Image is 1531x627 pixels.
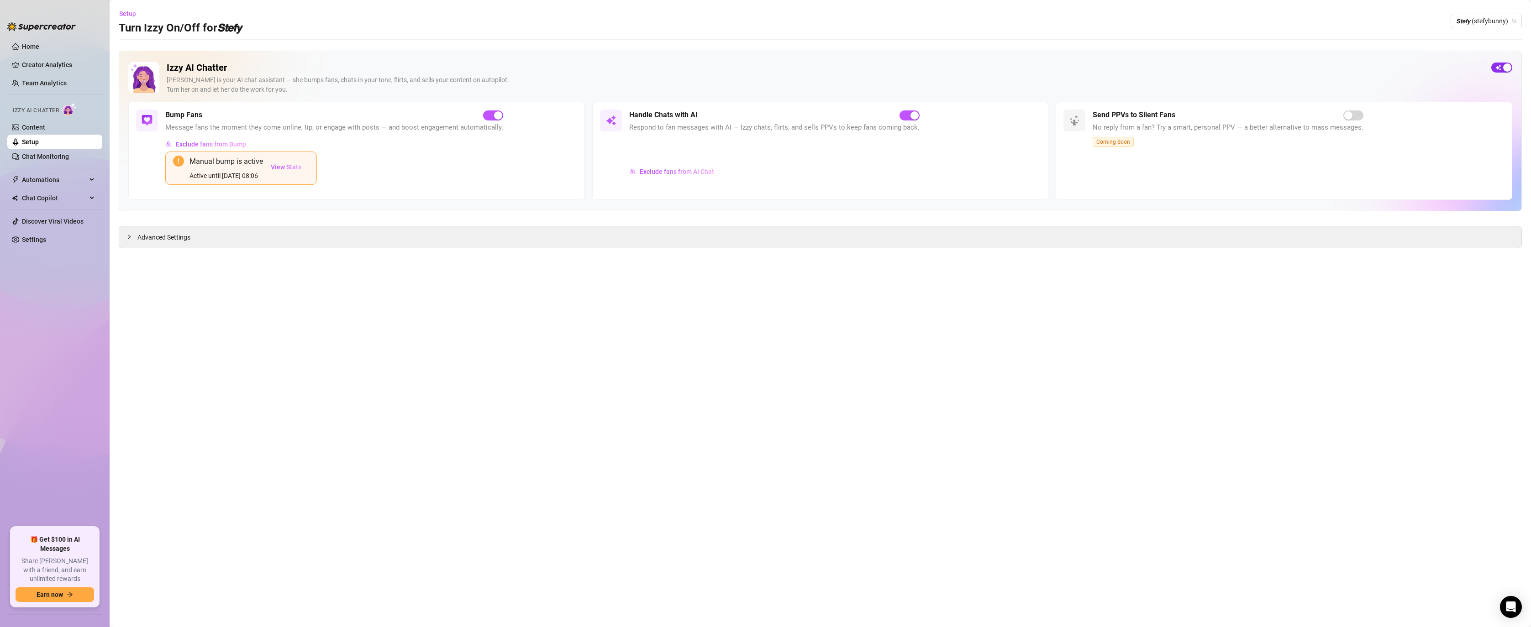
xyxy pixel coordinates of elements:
button: Earn nowarrow-right [16,587,94,602]
button: Setup [119,6,143,21]
div: Open Intercom Messenger [1500,596,1522,618]
img: svg%3e [166,141,172,147]
span: Advanced Settings [137,232,190,242]
span: arrow-right [67,591,73,598]
span: Respond to fan messages with AI — Izzy chats, flirts, and sells PPVs to keep fans coming back. [629,122,920,133]
span: View Stats [271,163,301,171]
span: Message fans the moment they come online, tip, or engage with posts — and boost engagement automa... [165,122,503,133]
div: Manual bump is active [189,156,263,167]
span: 🎁 Get $100 in AI Messages [16,535,94,553]
span: team [1511,18,1517,24]
span: exclamation-circle [173,156,184,167]
span: Setup [119,10,136,17]
a: Team Analytics [22,79,67,87]
a: Chat Monitoring [22,153,69,160]
a: Creator Analytics [22,57,95,72]
button: Exclude fans from Bump [165,137,247,152]
a: Discover Viral Videos [22,218,84,225]
img: svg%3e [630,168,636,175]
div: collapsed [126,232,137,242]
h5: Bump Fans [165,110,202,120]
h3: Turn Izzy On/Off for 𝙎𝙩𝙚𝙛𝙮 [119,21,242,36]
span: Share [PERSON_NAME] with a friend, and earn unlimited rewards [16,557,94,584]
img: logo-BBDzfeDw.svg [7,22,76,31]
a: Setup [22,138,39,146]
span: thunderbolt [12,176,19,183]
div: Active until [DATE] 08:06 [189,171,263,181]
a: Home [22,43,39,50]
span: Coming Soon [1093,137,1134,147]
img: svg%3e [1069,115,1080,126]
span: Earn now [37,591,63,598]
div: [PERSON_NAME] is your AI chat assistant — she bumps fans, chats in your tone, flirts, and sells y... [167,75,1484,94]
a: Content [22,124,45,131]
span: 𝙎𝙩𝙚𝙛𝙮 (stefybunny) [1456,14,1516,28]
a: Settings [22,236,46,243]
img: Izzy AI Chatter [128,62,159,93]
span: No reply from a fan? Try a smart, personal PPV — a better alternative to mass messages. [1093,122,1363,133]
img: Chat Copilot [12,195,18,201]
h5: Send PPVs to Silent Fans [1093,110,1175,120]
h2: Izzy AI Chatter [167,62,1484,73]
span: Chat Copilot [22,191,87,205]
span: Automations [22,172,87,187]
span: Exclude fans from AI Chat [640,168,714,175]
button: Exclude fans from AI Chat [629,164,715,179]
span: collapsed [126,234,132,240]
img: AI Chatter [63,103,77,116]
span: Izzy AI Chatter [13,106,59,115]
button: View Stats [263,156,309,178]
h5: Handle Chats with AI [629,110,698,120]
img: svg%3e [605,115,616,126]
img: svg%3e [142,115,153,126]
span: Exclude fans from Bump [176,141,246,148]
